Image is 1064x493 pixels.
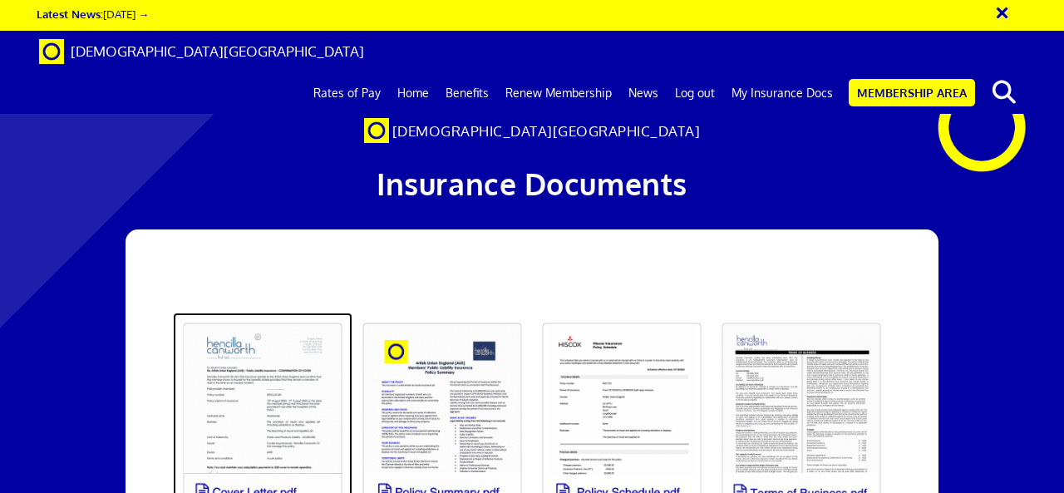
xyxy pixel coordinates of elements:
a: Renew Membership [497,72,620,114]
a: Benefits [437,72,497,114]
strong: Latest News: [37,7,103,21]
button: search [978,75,1029,110]
span: [DEMOGRAPHIC_DATA][GEOGRAPHIC_DATA] [392,122,701,140]
span: Insurance Documents [377,165,687,202]
a: Membership Area [849,79,975,106]
a: Latest News:[DATE] → [37,7,149,21]
a: Home [389,72,437,114]
span: [DEMOGRAPHIC_DATA][GEOGRAPHIC_DATA] [71,42,364,60]
a: My Insurance Docs [723,72,841,114]
a: Log out [667,72,723,114]
a: News [620,72,667,114]
a: Brand [DEMOGRAPHIC_DATA][GEOGRAPHIC_DATA] [27,31,377,72]
a: Rates of Pay [305,72,389,114]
